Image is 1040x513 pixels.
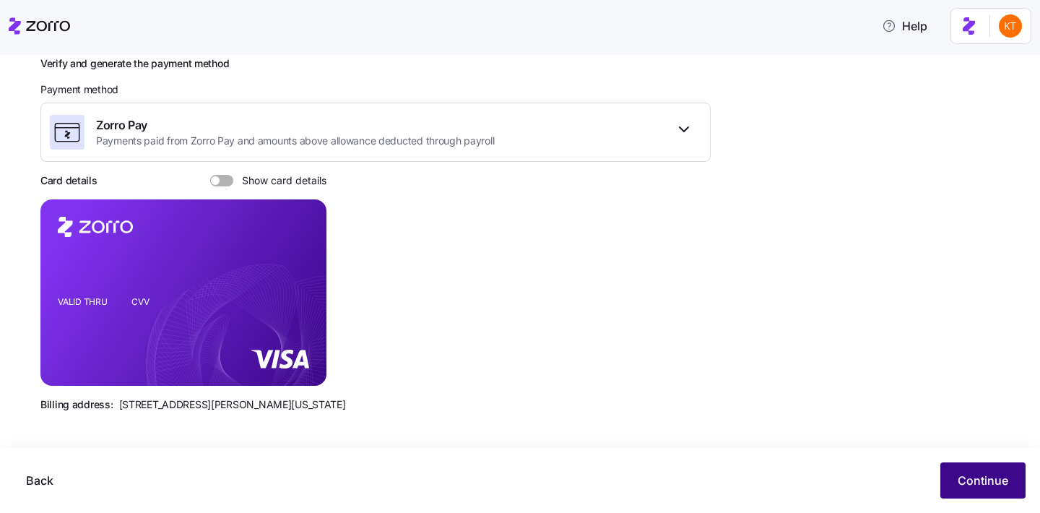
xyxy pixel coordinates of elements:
button: Back [14,462,65,499]
button: Help [870,12,939,40]
span: Billing address: [40,397,113,412]
span: Payments paid from Zorro Pay and amounts above allowance deducted through payroll [96,134,494,148]
span: Payment method [40,82,118,97]
span: Continue [958,472,1008,489]
tspan: CVV [131,296,149,307]
h2: Verify and generate the payment method [40,57,711,71]
h3: Card details [40,173,97,188]
span: Back [26,472,53,489]
span: Zorro Pay [96,116,494,134]
tspan: VALID THRU [58,296,108,307]
span: Help [882,17,927,35]
button: Continue [940,462,1026,499]
span: [STREET_ADDRESS][PERSON_NAME][US_STATE] [119,397,346,412]
img: aad2ddc74cf02b1998d54877cdc71599 [999,14,1022,38]
span: Show card details [233,175,326,186]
